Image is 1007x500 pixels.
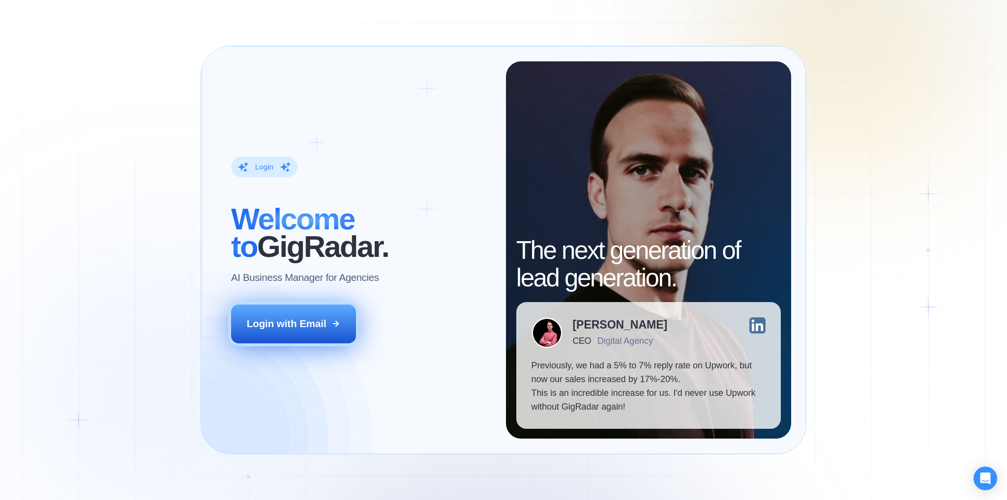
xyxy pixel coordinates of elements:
[255,162,273,172] div: Login
[572,336,591,346] div: CEO
[597,336,653,346] div: Digital Agency
[247,317,326,331] div: Login with Email
[532,359,766,414] p: Previously, we had a 5% to 7% reply rate on Upwork, but now our sales increased by 17%-20%. This ...
[231,305,355,343] button: Login with Email
[231,271,379,284] p: AI Business Manager for Agencies
[231,205,491,261] h2: ‍ GigRadar.
[516,237,781,292] h2: The next generation of lead generation.
[572,319,667,331] div: [PERSON_NAME]
[231,202,355,263] span: Welcome to
[974,467,997,490] div: Open Intercom Messenger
